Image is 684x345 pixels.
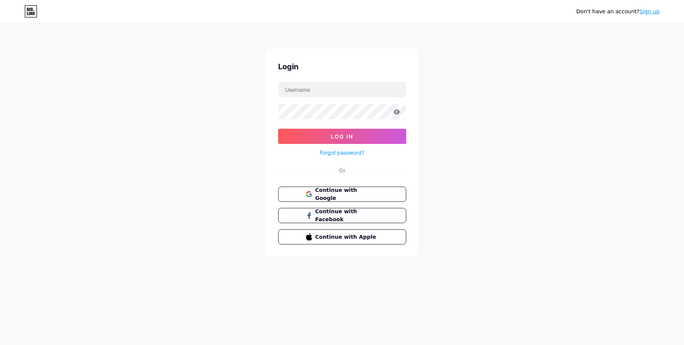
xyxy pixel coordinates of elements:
button: Continue with Facebook [278,208,406,223]
div: Don't have an account? [576,8,660,16]
a: Forgot password? [320,149,364,157]
div: Or [339,166,345,174]
span: Continue with Apple [315,233,378,241]
input: Username [279,82,406,97]
button: Log In [278,129,406,144]
div: Login [278,61,406,72]
a: Sign up [639,8,660,14]
span: Continue with Google [315,186,378,202]
span: Log In [331,133,353,140]
button: Continue with Google [278,187,406,202]
button: Continue with Apple [278,229,406,244]
span: Continue with Facebook [315,208,378,224]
